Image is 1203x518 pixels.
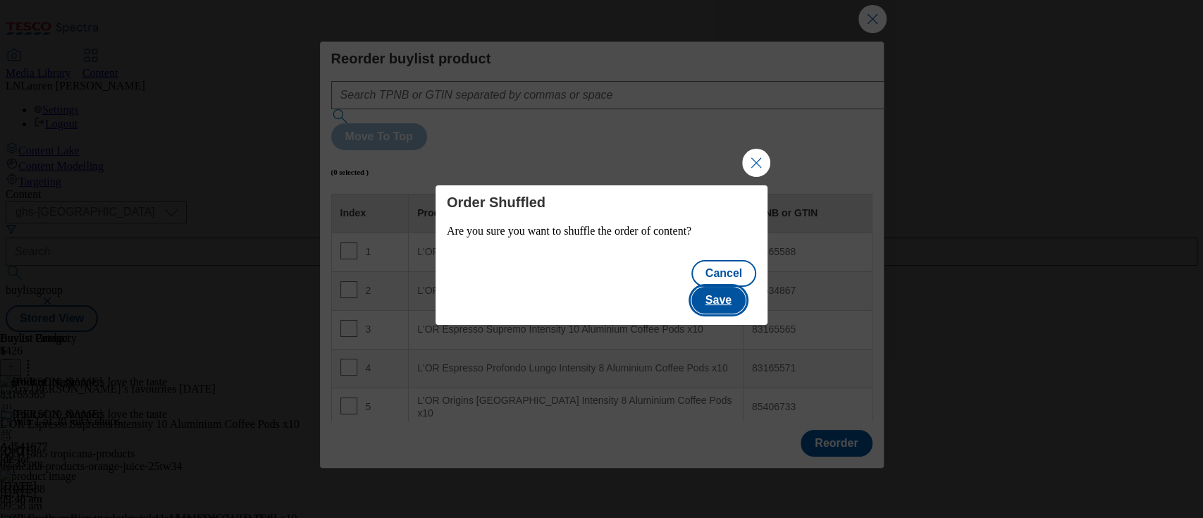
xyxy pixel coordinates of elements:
div: Modal [436,185,767,325]
h4: Order Shuffled [447,194,756,211]
button: Save [691,287,746,314]
button: Cancel [691,260,756,287]
p: Are you sure you want to shuffle the order of content? [447,225,756,238]
button: Close Modal [742,149,770,177]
